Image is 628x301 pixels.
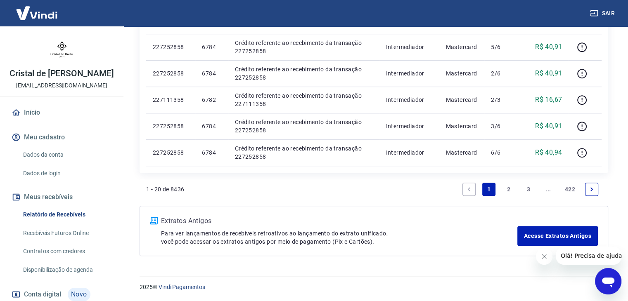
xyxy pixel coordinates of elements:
p: 6784 [202,148,221,157]
p: Mastercard [446,96,478,104]
a: Contratos com credores [20,243,114,260]
p: 1 - 20 de 8436 [146,185,185,193]
p: Mastercard [446,43,478,51]
p: R$ 16,67 [535,95,562,105]
a: Relatório de Recebíveis [20,206,114,223]
p: Intermediador [386,122,433,130]
a: Dados da conta [20,146,114,163]
a: Acesse Extratos Antigos [517,226,598,246]
p: Intermediador [386,148,433,157]
button: Meu cadastro [10,128,114,146]
p: Cristal de [PERSON_NAME] [9,69,114,78]
p: Crédito referente ao recebimento da transação 227252858 [235,118,373,134]
iframe: Mensagem da empresa [556,247,621,265]
img: 9874327d-925f-4fc9-8f03-63dca71c5614.jpeg [45,33,78,66]
p: Crédito referente ao recebimento da transação 227252858 [235,39,373,55]
p: [EMAIL_ADDRESS][DOMAIN_NAME] [16,81,107,90]
p: Crédito referente ao recebimento da transação 227111358 [235,92,373,108]
a: Page 1 is your current page [482,183,495,196]
p: Intermediador [386,69,433,78]
ul: Pagination [459,179,602,199]
p: 5/6 [491,43,515,51]
p: 6/6 [491,148,515,157]
p: Mastercard [446,69,478,78]
p: 2025 © [140,283,608,292]
p: 2/3 [491,96,515,104]
p: Para ver lançamentos de recebíveis retroativos ao lançamento do extrato unificado, você pode aces... [161,229,517,246]
p: 6784 [202,43,221,51]
p: Intermediador [386,96,433,104]
a: Next page [585,183,598,196]
p: 2/6 [491,69,515,78]
a: Page 2 [502,183,515,196]
iframe: Fechar mensagem [536,248,552,265]
p: 3/6 [491,122,515,130]
p: R$ 40,91 [535,68,562,78]
p: 6782 [202,96,221,104]
p: Intermediador [386,43,433,51]
a: Dados de login [20,165,114,182]
a: Page 422 [562,183,578,196]
p: Mastercard [446,122,478,130]
a: Jump forward [542,183,555,196]
p: 6784 [202,69,221,78]
span: Olá! Precisa de ajuda? [5,6,69,12]
p: R$ 40,94 [535,148,562,158]
p: Crédito referente ao recebimento da transação 227252858 [235,144,373,161]
a: Início [10,103,114,122]
p: Crédito referente ao recebimento da transação 227252858 [235,65,373,82]
p: 227252858 [153,148,189,157]
p: 227252858 [153,43,189,51]
p: 6784 [202,122,221,130]
p: 227252858 [153,69,189,78]
p: Mastercard [446,148,478,157]
p: 227252858 [153,122,189,130]
p: Extratos Antigos [161,216,517,226]
p: R$ 40,91 [535,121,562,131]
p: R$ 40,91 [535,42,562,52]
span: Conta digital [24,289,61,300]
img: ícone [150,217,158,224]
span: Novo [68,288,90,301]
a: Previous page [462,183,476,196]
button: Meus recebíveis [10,188,114,206]
a: Page 3 [522,183,535,196]
a: Disponibilização de agenda [20,261,114,278]
img: Vindi [10,0,64,26]
iframe: Botão para abrir a janela de mensagens [595,268,621,294]
a: Recebíveis Futuros Online [20,225,114,242]
button: Sair [588,6,618,21]
p: 227111358 [153,96,189,104]
a: Vindi Pagamentos [159,284,205,290]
